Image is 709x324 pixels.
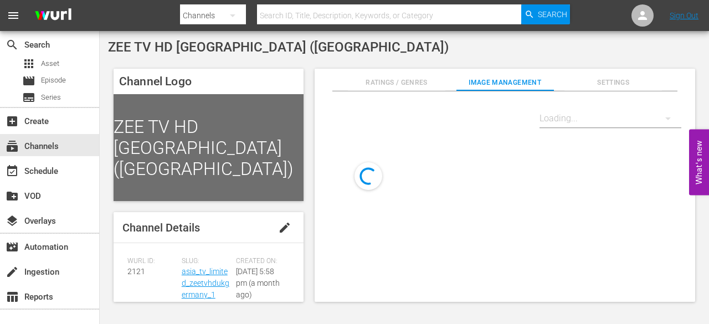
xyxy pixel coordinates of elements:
[22,57,35,70] span: Asset
[41,75,66,86] span: Episode
[22,91,35,104] span: Series
[564,77,662,89] span: Settings
[278,221,291,234] span: edit
[271,214,298,241] button: edit
[6,140,19,153] span: Channels
[348,77,445,89] span: Ratings / Genres
[41,58,59,69] span: Asset
[114,94,304,201] div: ZEE TV HD [GEOGRAPHIC_DATA] ([GEOGRAPHIC_DATA])
[127,257,176,266] span: Wurl ID:
[7,9,20,22] span: menu
[22,74,35,88] span: Episode
[6,290,19,304] span: Reports
[689,129,709,195] button: Open Feedback Widget
[6,240,19,254] span: Automation
[127,267,145,276] span: 2121
[108,39,449,55] span: ZEE TV HD [GEOGRAPHIC_DATA] ([GEOGRAPHIC_DATA])
[182,257,230,266] span: Slug:
[114,69,304,94] h4: Channel Logo
[6,214,19,228] span: Overlays
[27,3,80,29] img: ans4CAIJ8jUAAAAAAAAAAAAAAAAAAAAAAAAgQb4GAAAAAAAAAAAAAAAAAAAAAAAAJMjXAAAAAAAAAAAAAAAAAAAAAAAAgAT5G...
[6,265,19,279] span: Ingestion
[182,267,229,299] a: asia_tv_limited_zeetvhdukgermany_1
[41,92,61,103] span: Series
[236,257,285,266] span: Created On:
[6,115,19,128] span: Create
[670,11,698,20] a: Sign Out
[456,77,554,89] span: Image Management
[538,4,567,24] span: Search
[6,164,19,178] span: Schedule
[6,189,19,203] span: VOD
[6,38,19,52] span: Search
[122,221,200,234] span: Channel Details
[521,4,570,24] button: Search
[236,267,280,299] span: [DATE] 5:58 pm (a month ago)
